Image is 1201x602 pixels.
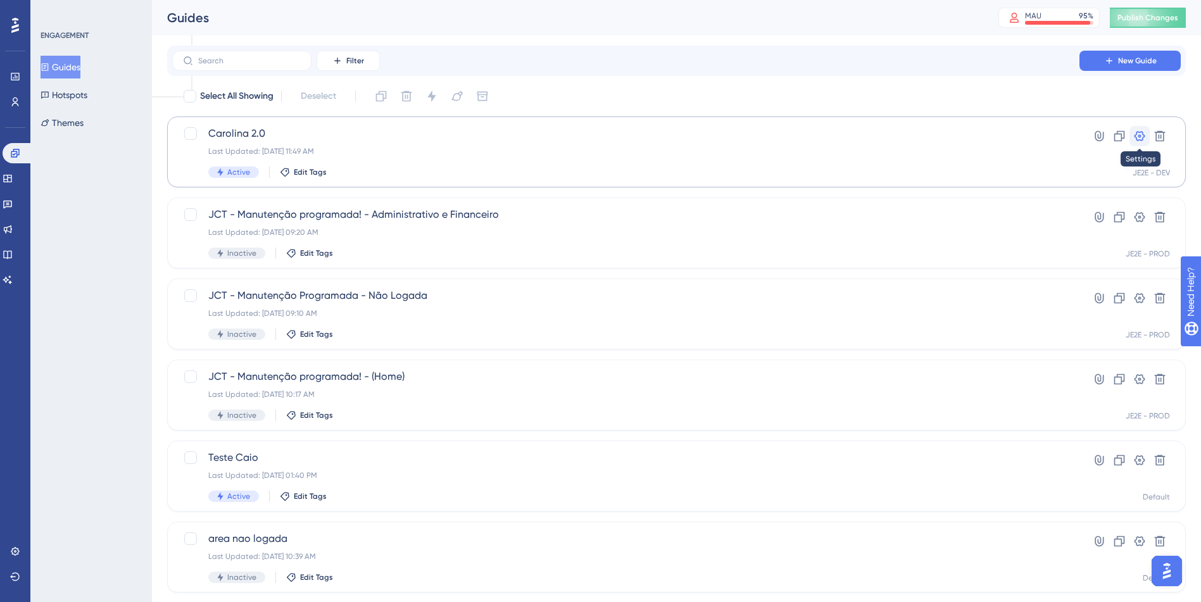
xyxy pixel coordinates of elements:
div: 95 % [1079,11,1093,21]
div: Last Updated: [DATE] 01:40 PM [208,470,1043,480]
span: Need Help? [30,3,79,18]
button: Edit Tags [280,491,327,501]
button: Edit Tags [286,248,333,258]
span: Filter [346,56,364,66]
span: Edit Tags [294,167,327,177]
span: Edit Tags [294,491,327,501]
button: Edit Tags [286,329,333,339]
span: Inactive [227,248,256,258]
button: New Guide [1079,51,1181,71]
div: Last Updated: [DATE] 09:10 AM [208,308,1043,318]
div: JE2E - DEV [1133,168,1170,178]
button: Edit Tags [280,167,327,177]
span: Teste Caio [208,450,1043,465]
span: Active [227,167,250,177]
input: Search [198,56,301,65]
span: Edit Tags [300,329,333,339]
span: Active [227,491,250,501]
div: JE2E - PROD [1126,249,1170,259]
span: Inactive [227,572,256,582]
span: Select All Showing [200,89,274,104]
span: Inactive [227,410,256,420]
div: ENGAGEMENT [41,30,89,41]
span: Edit Tags [300,410,333,420]
span: JCT - Manutenção programada! - (Home) [208,369,1043,384]
span: Deselect [301,89,336,104]
button: Hotspots [41,84,87,106]
div: Default [1143,492,1170,502]
button: Guides [41,56,80,78]
div: JE2E - PROD [1126,330,1170,340]
button: Publish Changes [1110,8,1186,28]
div: MAU [1025,11,1041,21]
span: JCT - Manutenção Programada - Não Logada [208,288,1043,303]
div: Last Updated: [DATE] 10:39 AM [208,551,1043,561]
button: Edit Tags [286,572,333,582]
button: Edit Tags [286,410,333,420]
span: Edit Tags [300,248,333,258]
div: Default [1143,573,1170,583]
div: Last Updated: [DATE] 09:20 AM [208,227,1043,237]
div: JE2E - PROD [1126,411,1170,421]
span: Inactive [227,329,256,339]
span: Publish Changes [1117,13,1178,23]
button: Deselect [289,85,348,108]
span: Carolina 2.0 [208,126,1043,141]
div: Last Updated: [DATE] 10:17 AM [208,389,1043,399]
span: area nao logada [208,531,1043,546]
iframe: UserGuiding AI Assistant Launcher [1148,552,1186,590]
span: New Guide [1118,56,1157,66]
span: JCT - Manutenção programada! - Administrativo e Financeiro [208,207,1043,222]
button: Themes [41,111,84,134]
span: Edit Tags [300,572,333,582]
div: Guides [167,9,967,27]
div: Last Updated: [DATE] 11:49 AM [208,146,1043,156]
button: Filter [317,51,380,71]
